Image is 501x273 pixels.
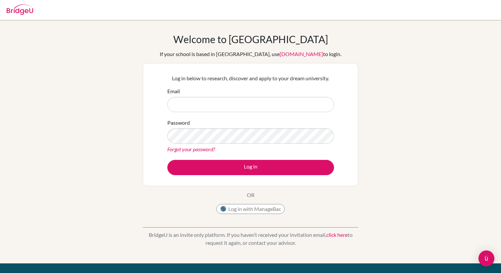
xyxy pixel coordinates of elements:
label: Password [167,119,190,127]
img: Bridge-U [7,4,33,15]
a: Forgot your password? [167,146,215,152]
h1: Welcome to [GEOGRAPHIC_DATA] [173,33,328,45]
p: OR [247,191,254,199]
div: If your school is based in [GEOGRAPHIC_DATA], use to login. [160,50,341,58]
p: BridgeU is an invite only platform. If you haven’t received your invitation email, to request it ... [143,231,358,247]
label: Email [167,87,180,95]
p: Log in below to research, discover and apply to your dream university. [167,74,334,82]
div: Open Intercom Messenger [478,250,494,266]
a: [DOMAIN_NAME] [280,51,323,57]
a: click here [326,232,348,238]
button: Log in with ManageBac [216,204,285,214]
button: Log in [167,160,334,175]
